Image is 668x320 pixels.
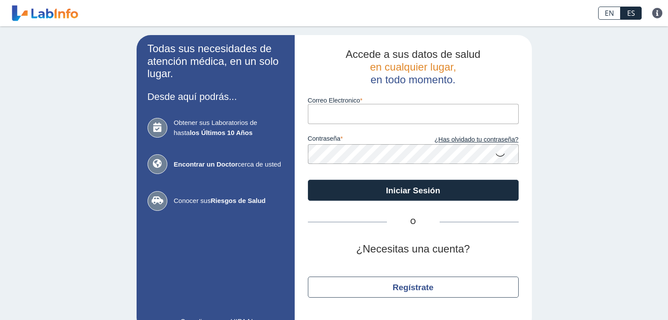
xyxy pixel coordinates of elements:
b: Encontrar un Doctor [174,160,238,168]
label: contraseña [308,135,413,145]
span: Conocer sus [174,196,284,206]
span: Accede a sus datos de salud [346,48,480,60]
a: ¿Has olvidado tu contraseña? [413,135,519,145]
button: Iniciar Sesión [308,180,519,201]
h2: Todas sus necesidades de atención médica, en un solo lugar. [148,43,284,80]
b: los Últimos 10 Años [190,129,253,136]
span: en cualquier lugar, [370,61,456,73]
a: EN [598,7,621,20]
button: Regístrate [308,277,519,298]
h3: Desde aquí podrás... [148,91,284,102]
span: Obtener sus Laboratorios de hasta [174,118,284,138]
label: Correo Electronico [308,97,519,104]
span: en todo momento. [371,74,455,85]
span: cerca de usted [174,160,284,170]
h2: ¿Necesitas una cuenta? [308,243,519,256]
b: Riesgos de Salud [211,197,266,204]
span: O [387,217,440,227]
a: ES [621,7,642,20]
